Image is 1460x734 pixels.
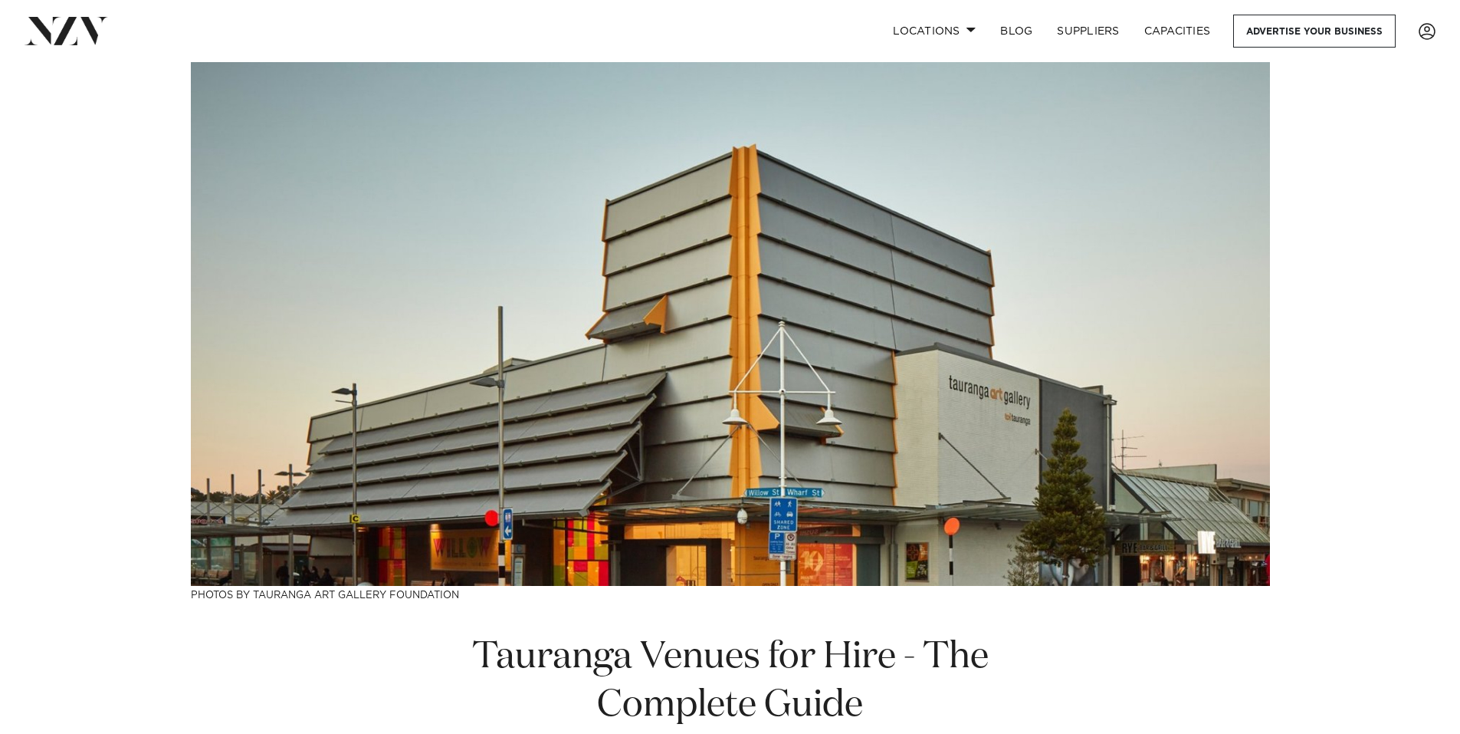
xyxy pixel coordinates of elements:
[191,62,1270,586] img: Tauranga Venues for Hire - The Complete Guide
[468,634,992,730] h1: Tauranga Venues for Hire - The Complete Guide
[988,15,1045,48] a: BLOG
[881,15,988,48] a: Locations
[1045,15,1131,48] a: SUPPLIERS
[1233,15,1396,48] a: Advertise your business
[1132,15,1223,48] a: Capacities
[25,17,108,44] img: nzv-logo.png
[191,586,1270,602] h3: Photos by Tauranga Art Gallery Foundation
